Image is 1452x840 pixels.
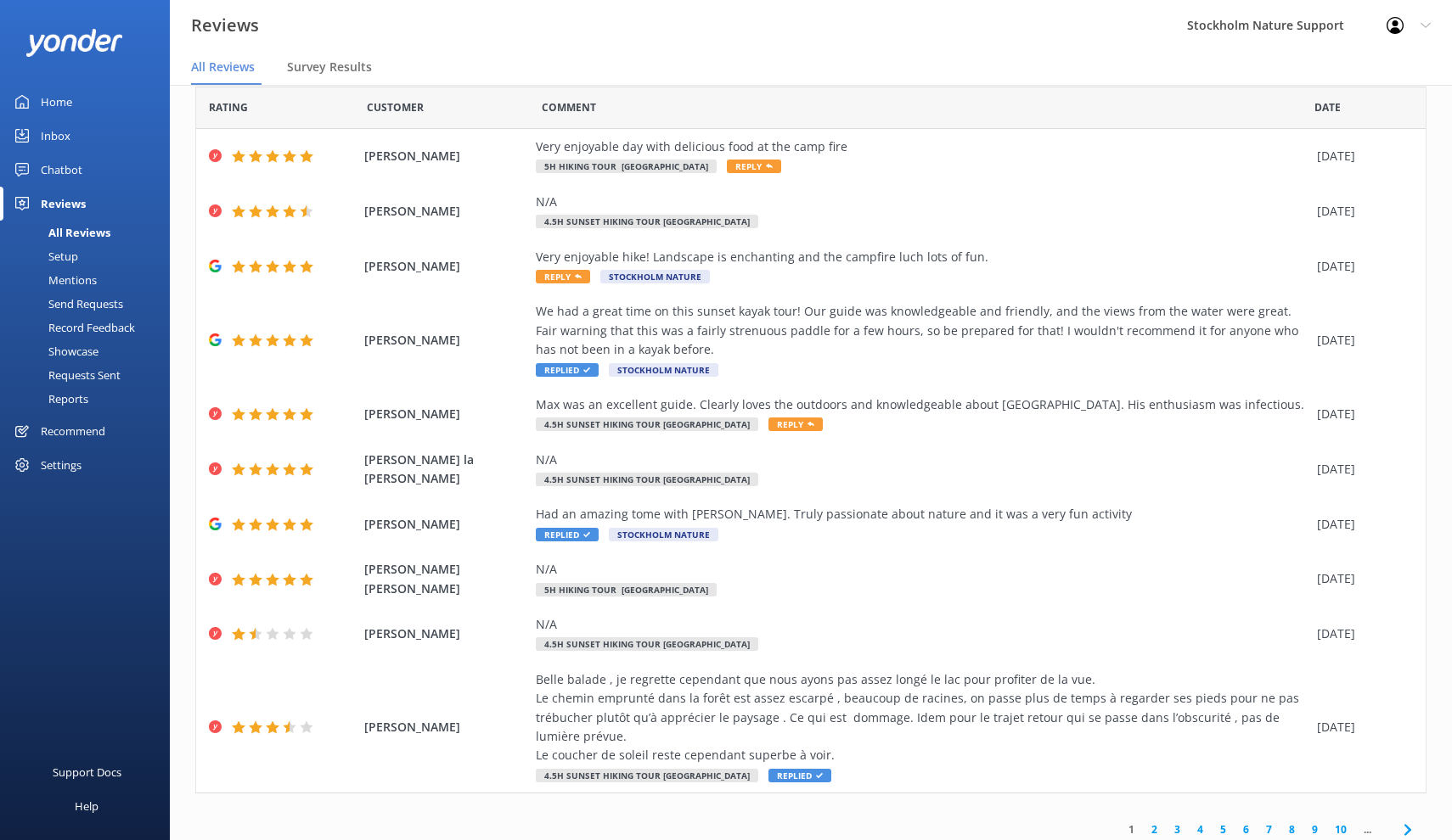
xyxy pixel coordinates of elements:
span: [PERSON_NAME] [364,718,528,736]
span: Reply [727,160,781,173]
span: Date [367,99,424,115]
span: [PERSON_NAME] [364,202,528,221]
span: [PERSON_NAME] la [PERSON_NAME] [364,451,528,489]
span: [PERSON_NAME] [364,515,528,534]
span: Date [1314,99,1341,115]
span: Date [209,99,248,115]
h3: Reviews [191,12,259,39]
a: Send Requests [10,292,170,316]
a: 10 [1326,821,1355,837]
div: Max was an excellent guide. Clearly loves the outdoors and knowledgeable about [GEOGRAPHIC_DATA].... [536,395,1308,414]
a: Record Feedback [10,316,170,339]
a: 2 [1143,821,1166,837]
span: Replied [536,363,599,377]
div: Showcase [10,339,98,363]
div: All Reviews [10,221,110,244]
a: 4 [1189,821,1212,837]
div: [DATE] [1317,515,1404,534]
div: [DATE] [1317,718,1404,736]
div: Support Docs [53,755,121,789]
div: Settings [41,448,82,482]
a: 7 [1258,821,1280,837]
span: Reply [536,270,590,283]
a: Mentions [10,268,170,292]
span: Survey Results [287,59,372,76]
span: [PERSON_NAME] [364,405,528,423]
a: Showcase [10,339,170,363]
div: Record Feedback [10,316,135,339]
div: [DATE] [1317,569,1404,588]
span: 4.5h Sunset Hiking Tour [GEOGRAPHIC_DATA] [536,417,758,431]
span: 4.5h Sunset Hiking Tour [GEOGRAPHIC_DATA] [536,473,758,486]
a: 9 [1303,821,1326,837]
div: Send Requests [10,292,123,316]
span: All Reviews [191,59,255,76]
img: yonder-white-logo.png [25,29,123,57]
a: Requests Sent [10,363,170,387]
div: N/A [536,615,1308,634]
span: ... [1355,821,1380,837]
div: [DATE] [1317,331,1404,350]
span: Stockholm Nature [600,270,710,283]
div: Recommend [41,414,105,448]
span: 4.5h Sunset Hiking Tour [GEOGRAPHIC_DATA] [536,215,758,228]
span: 4.5h Sunset Hiking Tour [GEOGRAPHIC_DATA] [536,769,758,782]
div: N/A [536,451,1308,469]
span: 5h Hiking Tour [GEOGRAPHIC_DATA] [536,160,717,173]
div: Requests Sent [10,363,121,387]
span: [PERSON_NAME] [364,331,528,350]
div: [DATE] [1317,624,1404,643]
div: Home [41,85,72,119]
span: Stockholm Nature [609,528,718,541]
div: [DATE] [1317,257,1404,276]
div: [DATE] [1317,405,1404,423]
span: [PERSON_NAME] [364,147,528,165]
span: [PERSON_NAME] [364,624,528,643]
a: 3 [1166,821,1189,837]
div: Setup [10,244,78,268]
div: Mentions [10,268,97,292]
span: Replied [536,528,599,541]
div: Very enjoyable day with delicious food at the camp fire [536,137,1308,156]
div: [DATE] [1317,202,1404,221]
a: 8 [1280,821,1303,837]
a: All Reviews [10,221,170,244]
a: Reports [10,387,170,411]
div: Reviews [41,187,86,221]
span: Question [542,99,596,115]
div: N/A [536,560,1308,579]
div: Help [75,789,98,823]
span: Replied [768,769,831,782]
div: Belle balade , je regrette cependant que nous ayons pas assez longé le lac pour profiter de la vu... [536,670,1308,765]
a: Setup [10,244,170,268]
span: Reply [768,417,823,431]
span: 4.5h Sunset Hiking Tour [GEOGRAPHIC_DATA] [536,637,758,651]
div: We had a great time on this sunset kayak tour! Our guide was knowledgeable and friendly, and the ... [536,302,1308,359]
a: 1 [1120,821,1143,837]
div: N/A [536,193,1308,211]
a: 5 [1212,821,1235,837]
div: [DATE] [1317,147,1404,165]
span: [PERSON_NAME] [364,257,528,276]
div: Chatbot [41,153,82,187]
a: 6 [1235,821,1258,837]
span: 5h Hiking Tour [GEOGRAPHIC_DATA] [536,583,717,596]
div: Had an amazing tome with [PERSON_NAME]. Truly passionate about nature and it was a very fun activity [536,505,1308,524]
div: [DATE] [1317,460,1404,479]
span: Stockholm Nature [609,363,718,377]
div: Reports [10,387,88,411]
span: [PERSON_NAME] [PERSON_NAME] [364,560,528,598]
div: Very enjoyable hike! Landscape is enchanting and the campfire luch lots of fun. [536,248,1308,266]
div: Inbox [41,119,70,153]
